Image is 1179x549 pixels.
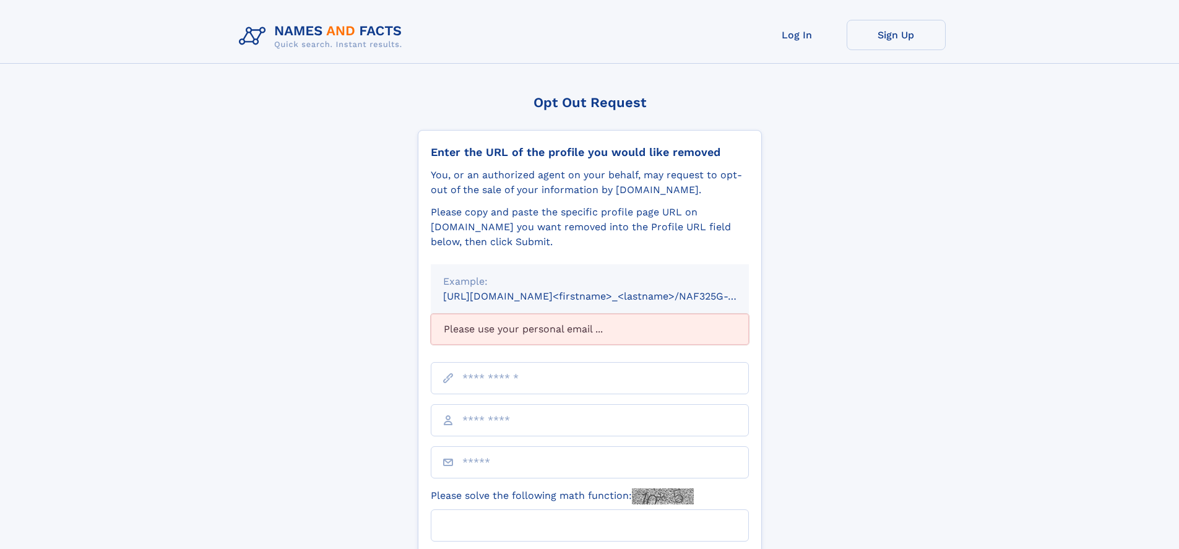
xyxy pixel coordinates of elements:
label: Please solve the following math function: [431,488,694,504]
a: Sign Up [847,20,946,50]
div: You, or an authorized agent on your behalf, may request to opt-out of the sale of your informatio... [431,168,749,197]
div: Please use your personal email ... [431,314,749,345]
a: Log In [748,20,847,50]
div: Example: [443,274,736,289]
small: [URL][DOMAIN_NAME]<firstname>_<lastname>/NAF325G-xxxxxxxx [443,290,772,302]
div: Opt Out Request [418,95,762,110]
img: Logo Names and Facts [234,20,412,53]
div: Enter the URL of the profile you would like removed [431,145,749,159]
div: Please copy and paste the specific profile page URL on [DOMAIN_NAME] you want removed into the Pr... [431,205,749,249]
